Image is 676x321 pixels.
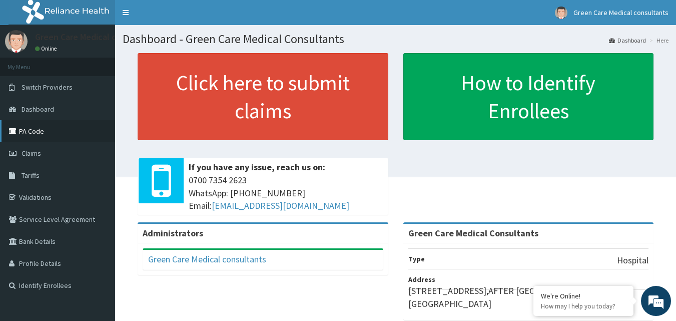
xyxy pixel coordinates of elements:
[22,83,73,92] span: Switch Providers
[138,53,388,140] a: Click here to submit claims
[35,45,59,52] a: Online
[408,227,538,239] strong: Green Care Medical Consultants
[189,174,383,212] span: 0700 7354 2623 WhatsApp: [PHONE_NUMBER] Email:
[617,254,648,267] p: Hospital
[19,50,41,75] img: d_794563401_company_1708531726252_794563401
[408,275,435,284] b: Address
[541,291,626,300] div: We're Online!
[22,105,54,114] span: Dashboard
[52,56,168,69] div: Chat with us now
[22,171,40,180] span: Tariffs
[573,8,668,17] span: Green Care Medical consultants
[555,7,567,19] img: User Image
[5,214,191,249] textarea: Type your message and hit 'Enter'
[647,36,668,45] li: Here
[609,36,646,45] a: Dashboard
[189,161,325,173] b: If you have any issue, reach us on:
[143,227,203,239] b: Administrators
[403,53,654,140] a: How to Identify Enrollees
[22,149,41,158] span: Claims
[541,302,626,310] p: How may I help you today?
[58,97,138,198] span: We're online!
[408,254,425,263] b: Type
[5,30,28,53] img: User Image
[35,33,159,42] p: Green Care Medical consultants
[148,253,266,265] a: Green Care Medical consultants
[123,33,668,46] h1: Dashboard - Green Care Medical Consultants
[408,284,649,310] p: [STREET_ADDRESS],AFTER [GEOGRAPHIC_DATA], OFF [GEOGRAPHIC_DATA]
[164,5,188,29] div: Minimize live chat window
[212,200,349,211] a: [EMAIL_ADDRESS][DOMAIN_NAME]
